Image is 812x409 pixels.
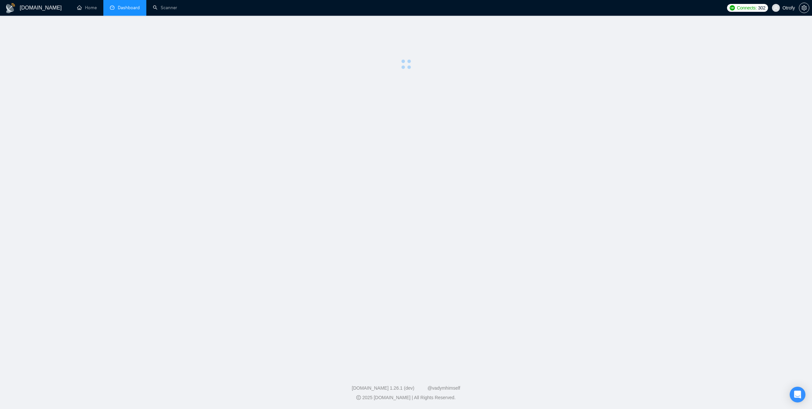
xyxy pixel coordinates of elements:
img: upwork-logo.png [730,5,735,10]
div: 2025 [DOMAIN_NAME] | All Rights Reserved. [5,394,807,401]
span: Connects: [737,4,757,11]
button: setting [799,3,809,13]
a: searchScanner [153,5,177,10]
a: homeHome [77,5,97,10]
span: dashboard [110,5,115,10]
a: setting [799,5,809,10]
a: @vadymhimself [427,385,460,391]
span: 302 [758,4,765,11]
span: user [774,6,778,10]
div: Open Intercom Messenger [790,387,805,402]
span: Dashboard [118,5,140,10]
img: logo [5,3,16,13]
a: [DOMAIN_NAME] 1.26.1 (dev) [352,385,414,391]
span: copyright [356,395,361,400]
